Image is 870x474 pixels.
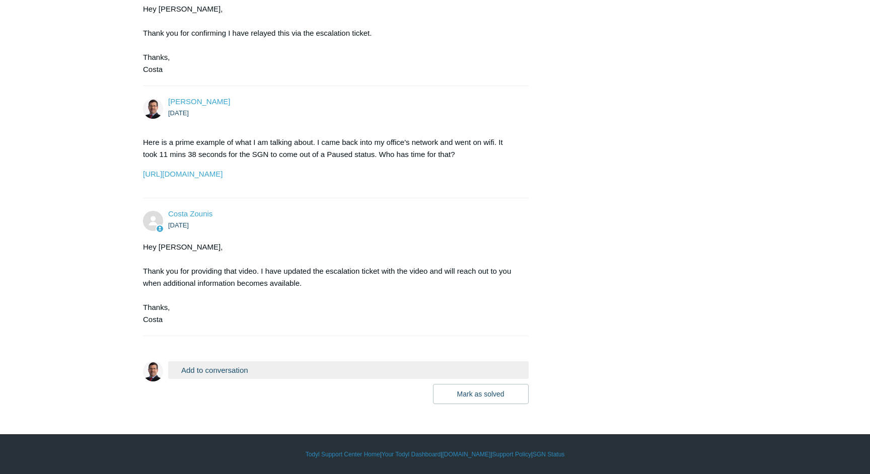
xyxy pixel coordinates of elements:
[306,450,380,459] a: Todyl Support Center Home
[143,3,519,75] div: Hey [PERSON_NAME], Thank you for confirming I have relayed this via the escalation ticket. Thanks...
[168,361,529,379] button: Add to conversation
[143,136,519,161] p: Here is a prime example of what I am talking about. I came back into my office's network and went...
[168,221,189,229] time: 08/11/2025, 11:31
[168,97,230,106] span: Todd Reibling
[143,170,223,178] a: [URL][DOMAIN_NAME]
[168,97,230,106] a: [PERSON_NAME]
[382,450,441,459] a: Your Todyl Dashboard
[168,109,189,117] time: 08/08/2025, 21:26
[143,241,519,326] div: Hey [PERSON_NAME], Thank you for providing that video. I have updated the escalation ticket with ...
[168,209,212,218] a: Costa Zounis
[533,450,564,459] a: SGN Status
[492,450,531,459] a: Support Policy
[442,450,490,459] a: [DOMAIN_NAME]
[433,384,529,404] button: Mark as solved
[143,450,727,459] div: | | | |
